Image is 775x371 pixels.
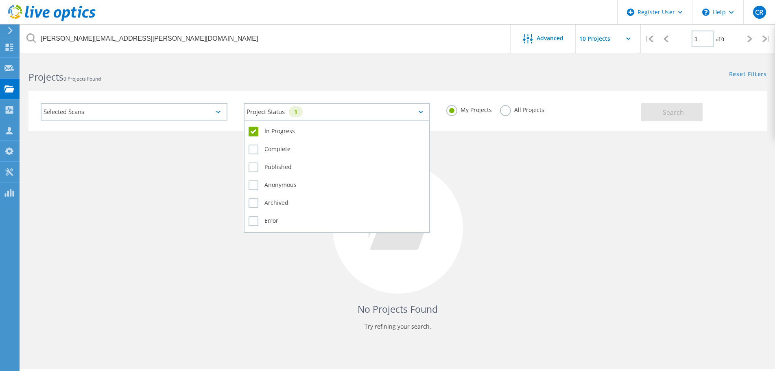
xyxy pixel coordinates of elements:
[249,198,426,208] label: Archived
[500,105,544,113] label: All Projects
[8,17,96,23] a: Live Optics Dashboard
[20,24,511,53] input: Search projects by name, owner, ID, company, etc
[641,103,703,121] button: Search
[446,105,492,113] label: My Projects
[289,106,303,117] div: 1
[641,24,657,53] div: |
[249,216,426,226] label: Error
[37,320,759,333] p: Try refining your search.
[249,162,426,172] label: Published
[63,75,101,82] span: 0 Projects Found
[663,108,684,117] span: Search
[729,71,767,78] a: Reset Filters
[244,103,430,121] div: Project Status
[28,70,63,83] b: Projects
[716,36,724,43] span: of 0
[755,9,763,15] span: CR
[249,180,426,190] label: Anonymous
[758,24,775,53] div: |
[249,145,426,154] label: Complete
[249,127,426,136] label: In Progress
[37,303,759,316] h4: No Projects Found
[41,103,227,121] div: Selected Scans
[702,9,710,16] svg: \n
[537,35,563,41] span: Advanced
